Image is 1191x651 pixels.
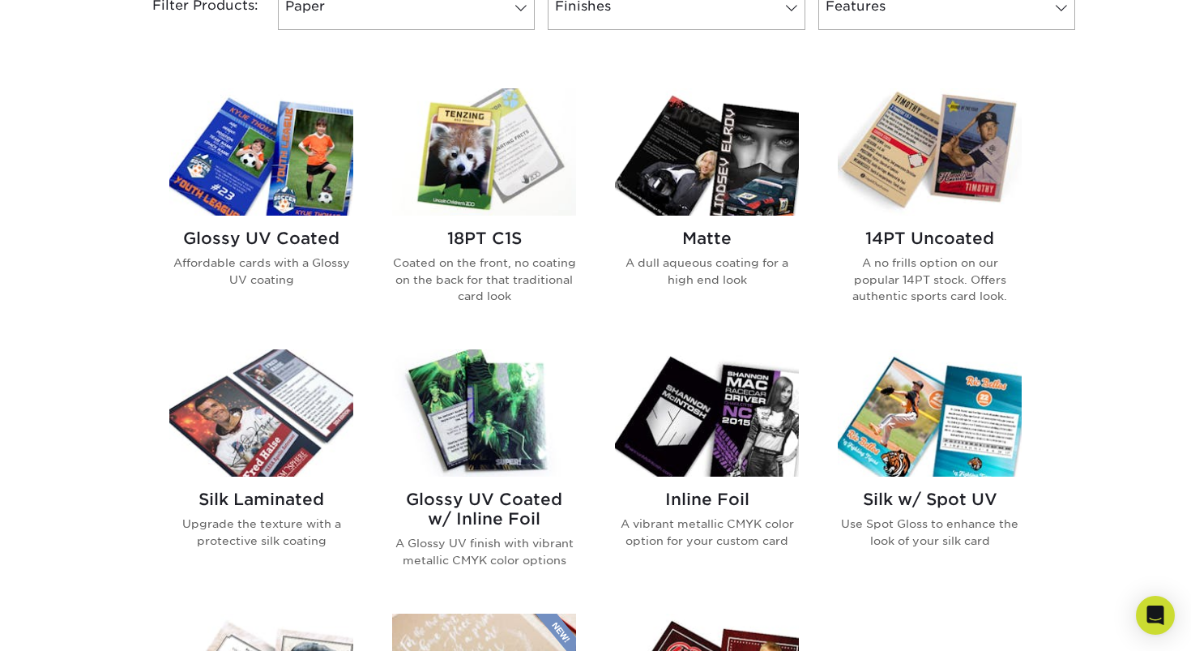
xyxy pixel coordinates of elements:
p: A no frills option on our popular 14PT stock. Offers authentic sports card look. [838,255,1022,304]
img: Silk w/ Spot UV Trading Cards [838,349,1022,477]
h2: 14PT Uncoated [838,229,1022,248]
img: Glossy UV Coated Trading Cards [169,88,353,216]
a: 18PT C1S Trading Cards 18PT C1S Coated on the front, no coating on the back for that traditional ... [392,88,576,330]
img: Silk Laminated Trading Cards [169,349,353,477]
img: 14PT Uncoated Trading Cards [838,88,1022,216]
h2: 18PT C1S [392,229,576,248]
h2: Inline Foil [615,490,799,509]
p: A Glossy UV finish with vibrant metallic CMYK color options [392,535,576,568]
h2: Matte [615,229,799,248]
img: Glossy UV Coated w/ Inline Foil Trading Cards [392,349,576,477]
a: Inline Foil Trading Cards Inline Foil A vibrant metallic CMYK color option for your custom card [615,349,799,594]
h2: Silk w/ Spot UV [838,490,1022,509]
a: Matte Trading Cards Matte A dull aqueous coating for a high end look [615,88,799,330]
p: A dull aqueous coating for a high end look [615,255,799,288]
p: Coated on the front, no coating on the back for that traditional card look [392,255,576,304]
p: Use Spot Gloss to enhance the look of your silk card [838,516,1022,549]
a: Glossy UV Coated Trading Cards Glossy UV Coated Affordable cards with a Glossy UV coating [169,88,353,330]
a: 14PT Uncoated Trading Cards 14PT Uncoated A no frills option on our popular 14PT stock. Offers au... [838,88,1022,330]
h2: Glossy UV Coated [169,229,353,248]
a: Silk w/ Spot UV Trading Cards Silk w/ Spot UV Use Spot Gloss to enhance the look of your silk card [838,349,1022,594]
p: Upgrade the texture with a protective silk coating [169,516,353,549]
a: Glossy UV Coated w/ Inline Foil Trading Cards Glossy UV Coated w/ Inline Foil A Glossy UV finish ... [392,349,576,594]
p: A vibrant metallic CMYK color option for your custom card [615,516,799,549]
img: Inline Foil Trading Cards [615,349,799,477]
img: Matte Trading Cards [615,88,799,216]
h2: Glossy UV Coated w/ Inline Foil [392,490,576,529]
a: Silk Laminated Trading Cards Silk Laminated Upgrade the texture with a protective silk coating [169,349,353,594]
p: Affordable cards with a Glossy UV coating [169,255,353,288]
div: Open Intercom Messenger [1136,596,1175,635]
img: 18PT C1S Trading Cards [392,88,576,216]
h2: Silk Laminated [169,490,353,509]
